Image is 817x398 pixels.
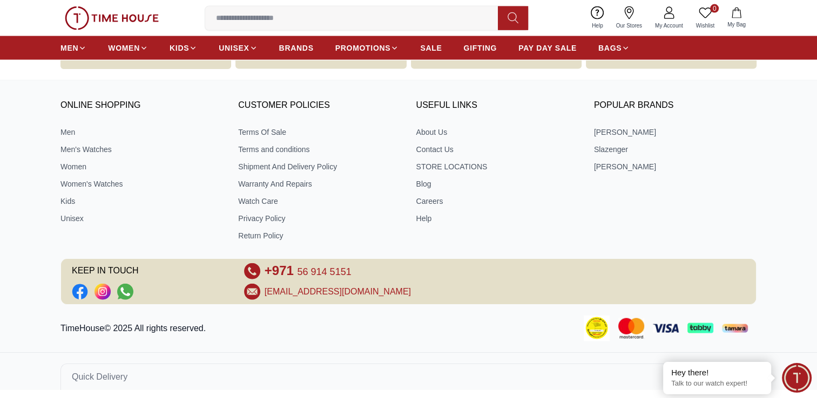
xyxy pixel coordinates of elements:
[238,179,401,189] a: Warranty And Repairs
[594,161,757,172] a: [PERSON_NAME]
[710,4,719,13] span: 0
[94,284,111,300] a: Social Link
[690,4,721,32] a: 0Wishlist
[238,144,401,155] a: Terms and conditions
[416,144,579,155] a: Contact Us
[60,179,223,189] a: Women's Watches
[584,315,610,341] img: Consumer Payment
[219,38,257,58] a: UNISEX
[60,161,223,172] a: Women
[265,263,352,279] a: +971 56 914 5151
[518,43,577,53] span: PAY DAY SALE
[618,318,644,338] img: Mastercard
[723,20,750,29] span: My Bag
[692,22,719,30] span: Wishlist
[170,43,189,53] span: KIDS
[463,38,497,58] a: GIFTING
[60,38,86,58] a: MEN
[420,43,442,53] span: SALE
[238,161,401,172] a: Shipment And Delivery Policy
[265,285,411,298] a: [EMAIL_ADDRESS][DOMAIN_NAME]
[219,43,249,53] span: UNISEX
[72,284,88,300] a: Social Link
[108,43,140,53] span: WOMEN
[653,324,679,332] img: Visa
[594,144,757,155] a: Slazenger
[335,38,399,58] a: PROMOTIONS
[60,98,223,114] h3: ONLINE SHOPPING
[65,6,159,30] img: ...
[335,43,391,53] span: PROMOTIONS
[585,4,610,32] a: Help
[297,266,351,277] span: 56 914 5151
[598,38,630,58] a: BAGS
[238,98,401,114] h3: CUSTOMER POLICIES
[60,144,223,155] a: Men's Watches
[72,370,127,383] span: Quick Delivery
[170,38,197,58] a: KIDS
[598,43,622,53] span: BAGS
[612,22,646,30] span: Our Stores
[722,324,748,333] img: Tamara Payment
[72,263,229,279] span: KEEP IN TOUCH
[72,284,88,300] li: Facebook
[588,22,607,30] span: Help
[416,127,579,138] a: About Us
[420,38,442,58] a: SALE
[416,161,579,172] a: STORE LOCATIONS
[238,196,401,207] a: Watch Care
[416,179,579,189] a: Blog
[238,127,401,138] a: Terms Of Sale
[60,322,210,335] p: TimeHouse© 2025 All rights reserved.
[518,38,577,58] a: PAY DAY SALE
[594,98,757,114] h3: Popular Brands
[60,363,757,390] button: Quick Delivery
[463,43,497,53] span: GIFTING
[416,98,579,114] h3: USEFUL LINKS
[238,213,401,224] a: Privacy Policy
[108,38,148,58] a: WOMEN
[416,213,579,224] a: Help
[721,5,752,31] button: My Bag
[594,127,757,138] a: [PERSON_NAME]
[60,43,78,53] span: MEN
[671,367,763,378] div: Hey there!
[60,196,223,207] a: Kids
[687,323,713,333] img: Tabby Payment
[416,196,579,207] a: Careers
[238,230,401,241] a: Return Policy
[279,38,314,58] a: BRANDS
[671,379,763,388] p: Talk to our watch expert!
[60,213,223,224] a: Unisex
[279,43,314,53] span: BRANDS
[117,284,133,300] a: Social Link
[60,127,223,138] a: Men
[651,22,687,30] span: My Account
[782,363,812,393] div: Chat Widget
[610,4,649,32] a: Our Stores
